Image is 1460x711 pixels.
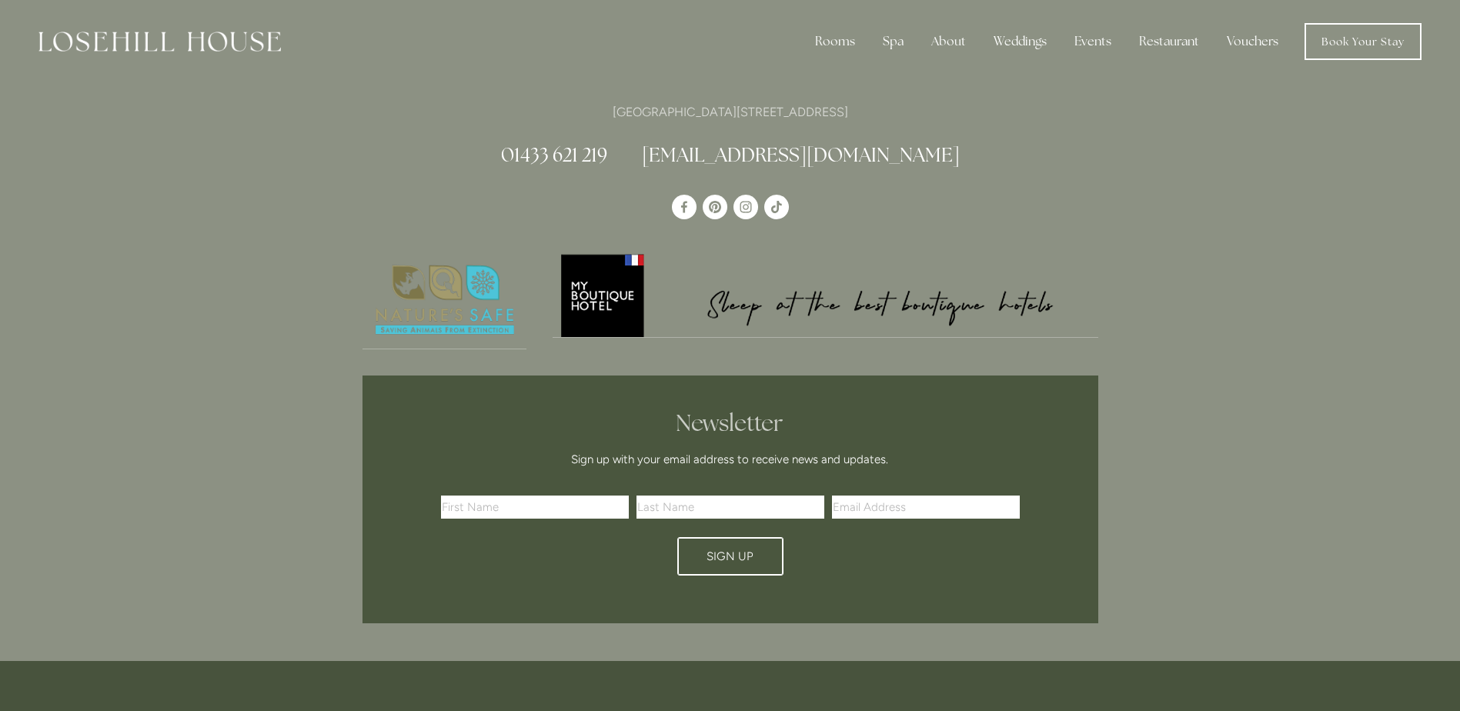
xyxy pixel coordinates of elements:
div: Spa [870,26,916,57]
div: Weddings [981,26,1059,57]
a: Instagram [733,195,758,219]
span: Sign Up [707,549,753,563]
a: Book Your Stay [1305,23,1422,60]
a: TikTok [764,195,789,219]
a: 01433 621 219 [501,142,607,167]
div: Restaurant [1127,26,1211,57]
div: Rooms [803,26,867,57]
div: About [919,26,978,57]
input: First Name [441,496,629,519]
button: Sign Up [677,537,783,576]
a: Pinterest [703,195,727,219]
p: [GEOGRAPHIC_DATA][STREET_ADDRESS] [362,102,1098,122]
input: Email Address [832,496,1020,519]
p: Sign up with your email address to receive news and updates. [446,450,1014,469]
h2: Newsletter [446,409,1014,437]
img: Nature's Safe - Logo [362,252,527,349]
a: Vouchers [1214,26,1291,57]
a: My Boutique Hotel - Logo [553,252,1098,338]
img: My Boutique Hotel - Logo [553,252,1098,337]
input: Last Name [636,496,824,519]
a: [EMAIL_ADDRESS][DOMAIN_NAME] [642,142,960,167]
img: Losehill House [38,32,281,52]
a: Losehill House Hotel & Spa [672,195,697,219]
div: Events [1062,26,1124,57]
